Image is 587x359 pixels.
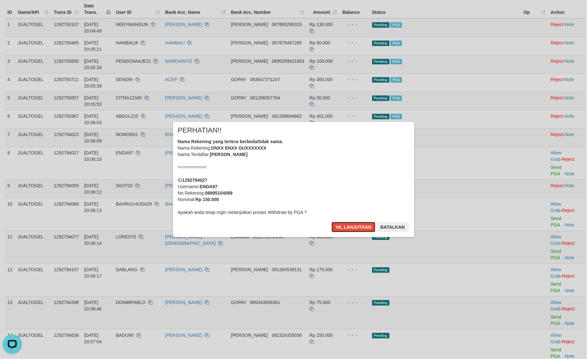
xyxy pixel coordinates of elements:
[178,138,409,216] div: Nama Rekening: Nama Terdaftar: =========== ID Username: No Rekening: Nominal: Apakah anda tetap i...
[3,3,22,22] button: Open LiveChat chat widget
[196,197,219,202] b: Rp 150.000
[210,152,248,157] b: [PERSON_NAME]
[200,184,217,189] b: ENDA97
[205,190,233,196] b: 08995104089
[332,222,375,232] button: Ya, lanjutkan
[377,222,409,232] button: Batalkan
[178,139,283,144] b: Nama Rekening yang tertera berbeda/tidak sama.
[178,127,222,133] span: PERHATIAN!!
[182,178,207,183] b: 1292794027
[211,145,266,151] b: DNXX ENXX GUXXXXXXX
